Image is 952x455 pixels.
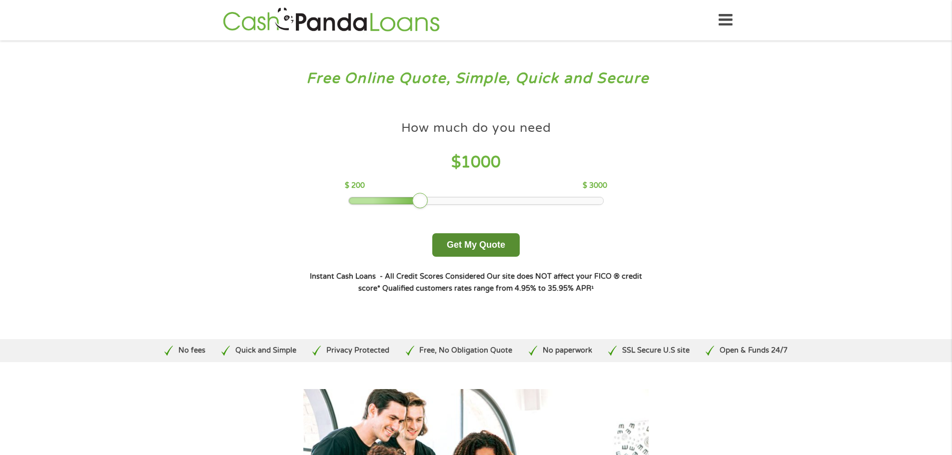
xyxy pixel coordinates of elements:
p: No fees [178,345,205,356]
strong: Our site does NOT affect your FICO ® credit score* [358,272,642,293]
h3: Free Online Quote, Simple, Quick and Secure [29,69,924,88]
h4: $ [345,152,607,173]
img: GetLoanNow Logo [220,6,443,34]
span: 1000 [461,153,501,172]
p: No paperwork [543,345,592,356]
strong: Qualified customers rates range from 4.95% to 35.95% APR¹ [382,284,594,293]
p: SSL Secure U.S site [622,345,690,356]
p: $ 3000 [583,180,607,191]
p: $ 200 [345,180,365,191]
button: Get My Quote [432,233,520,257]
p: Privacy Protected [326,345,389,356]
p: Open & Funds 24/7 [720,345,788,356]
p: Quick and Simple [235,345,296,356]
strong: Instant Cash Loans - All Credit Scores Considered [310,272,485,281]
p: Free, No Obligation Quote [419,345,512,356]
h4: How much do you need [401,120,551,136]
